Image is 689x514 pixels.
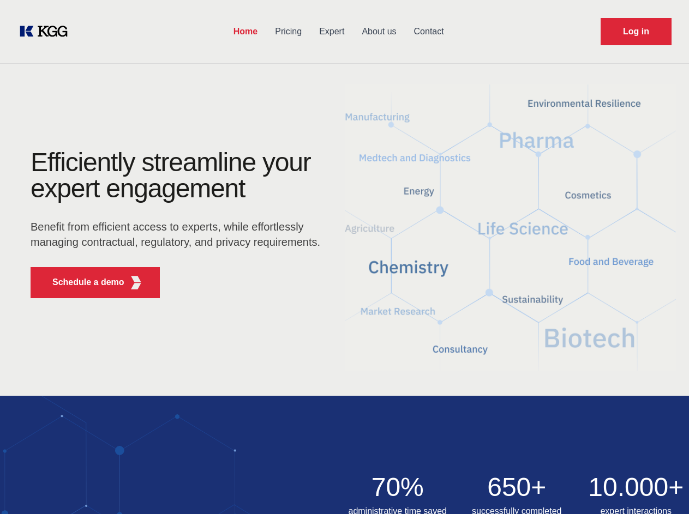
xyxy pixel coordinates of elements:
a: Home [225,17,266,46]
a: About us [353,17,405,46]
button: Schedule a demoKGG Fifth Element RED [31,267,160,298]
a: Pricing [266,17,310,46]
h1: Efficiently streamline your expert engagement [31,149,327,202]
img: KGG Fifth Element RED [345,71,676,385]
a: Expert [310,17,353,46]
p: Benefit from efficient access to experts, while effortlessly managing contractual, regulatory, an... [31,219,327,250]
a: Contact [405,17,453,46]
a: Request Demo [601,18,672,45]
a: KOL Knowledge Platform: Talk to Key External Experts (KEE) [17,23,76,40]
h2: 650+ [464,474,570,500]
p: Schedule a demo [52,276,124,289]
img: KGG Fifth Element RED [129,276,143,289]
h2: 70% [345,474,451,500]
